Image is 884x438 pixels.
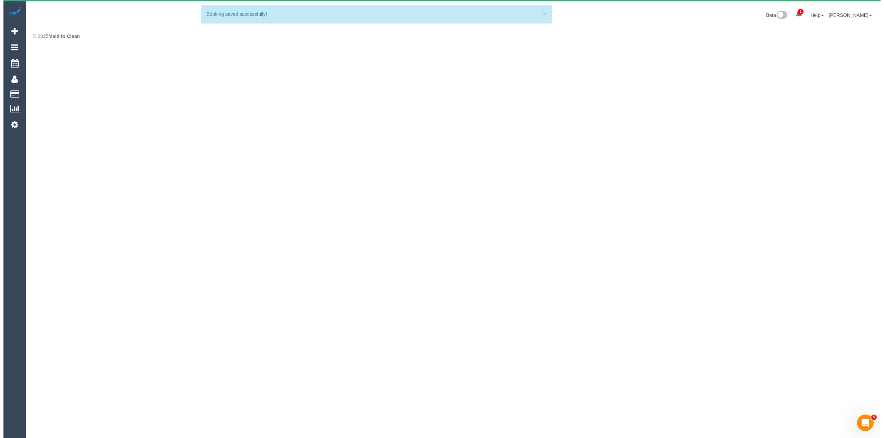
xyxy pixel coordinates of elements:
[4,7,18,17] img: Automaid Logo
[789,7,802,22] a: 1
[772,11,784,20] img: New interface
[29,33,870,40] div: © 2025
[854,415,870,431] iframe: Intercom live chat
[45,33,76,39] strong: Maid to Clean
[203,11,543,18] div: Booking saved successfully!
[794,9,800,14] span: 1
[868,415,873,420] span: 5
[807,12,820,18] a: Help
[825,12,868,18] a: [PERSON_NAME]
[539,10,544,17] button: ×
[763,12,784,18] a: Beta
